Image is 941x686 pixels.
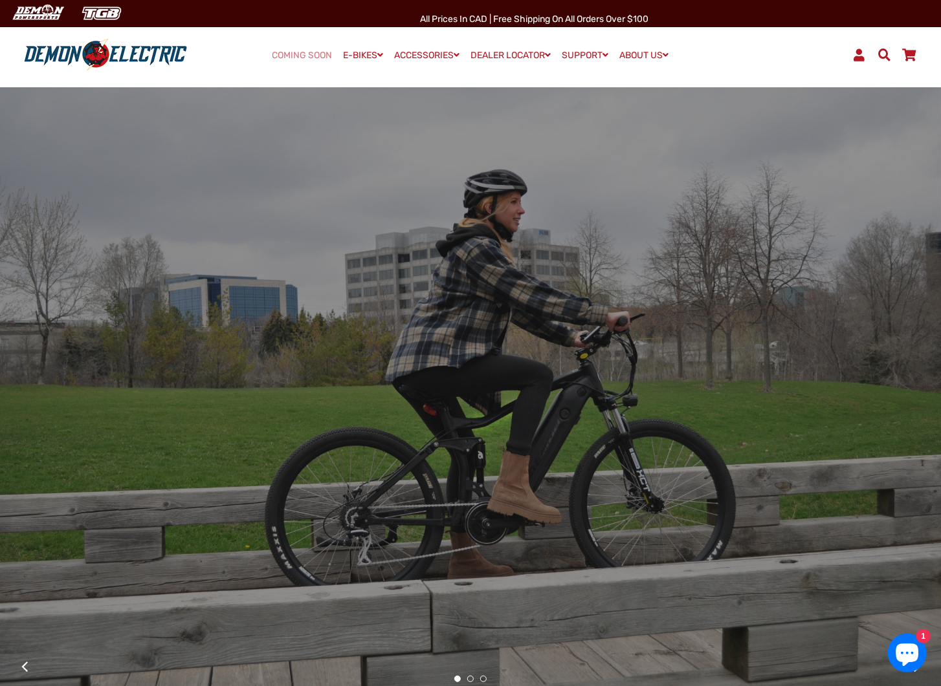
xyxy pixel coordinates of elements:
[480,676,487,682] button: 3 of 3
[467,676,474,682] button: 2 of 3
[75,3,128,24] img: TGB Canada
[19,38,192,72] img: Demon Electric logo
[615,46,674,65] a: ABOUT US
[467,46,556,65] a: DEALER LOCATOR
[6,3,69,24] img: Demon Electric
[268,47,337,65] a: COMING SOON
[420,14,648,25] span: All Prices in CAD | Free shipping on all orders over $100
[390,46,465,65] a: ACCESSORIES
[339,46,388,65] a: E-BIKES
[558,46,614,65] a: SUPPORT
[884,634,931,676] inbox-online-store-chat: Shopify online store chat
[454,676,461,682] button: 1 of 3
